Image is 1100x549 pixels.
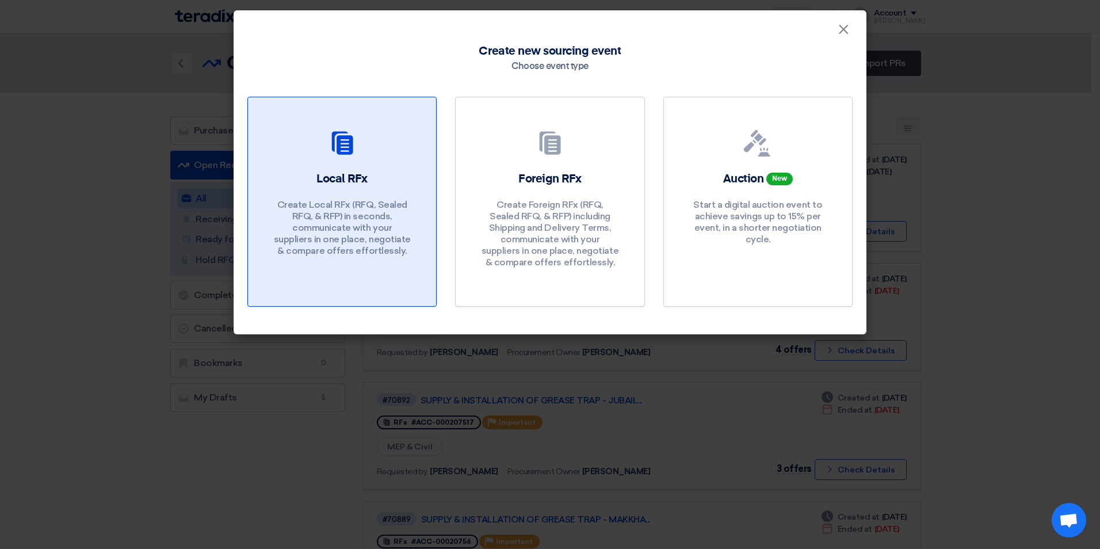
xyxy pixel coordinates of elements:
[511,60,589,74] div: Choose event type
[689,199,827,245] p: Start a digital auction event to achieve savings up to 15% per event, in a shorter negotiation cy...
[1052,503,1086,537] a: Open chat
[455,97,644,307] a: Foreign RFx Create Foreign RFx (RFQ, Sealed RFQ, & RFP) including Shipping and Delivery Terms, co...
[481,199,619,268] p: Create Foreign RFx (RFQ, Sealed RFQ, & RFP) including Shipping and Delivery Terms, communicate wi...
[723,173,764,185] span: Auction
[518,171,582,187] h2: Foreign RFx
[828,18,858,41] button: Close
[316,171,368,187] h2: Local RFx
[273,199,411,257] p: Create Local RFx (RFQ, Sealed RFQ, & RFP) in seconds, communicate with your suppliers in one plac...
[247,97,437,307] a: Local RFx Create Local RFx (RFQ, Sealed RFQ, & RFP) in seconds, communicate with your suppliers i...
[766,173,793,185] span: New
[663,97,853,307] a: Auction New Start a digital auction event to achieve savings up to 15% per event, in a shorter ne...
[838,21,849,44] span: ×
[479,43,621,60] span: Create new sourcing event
